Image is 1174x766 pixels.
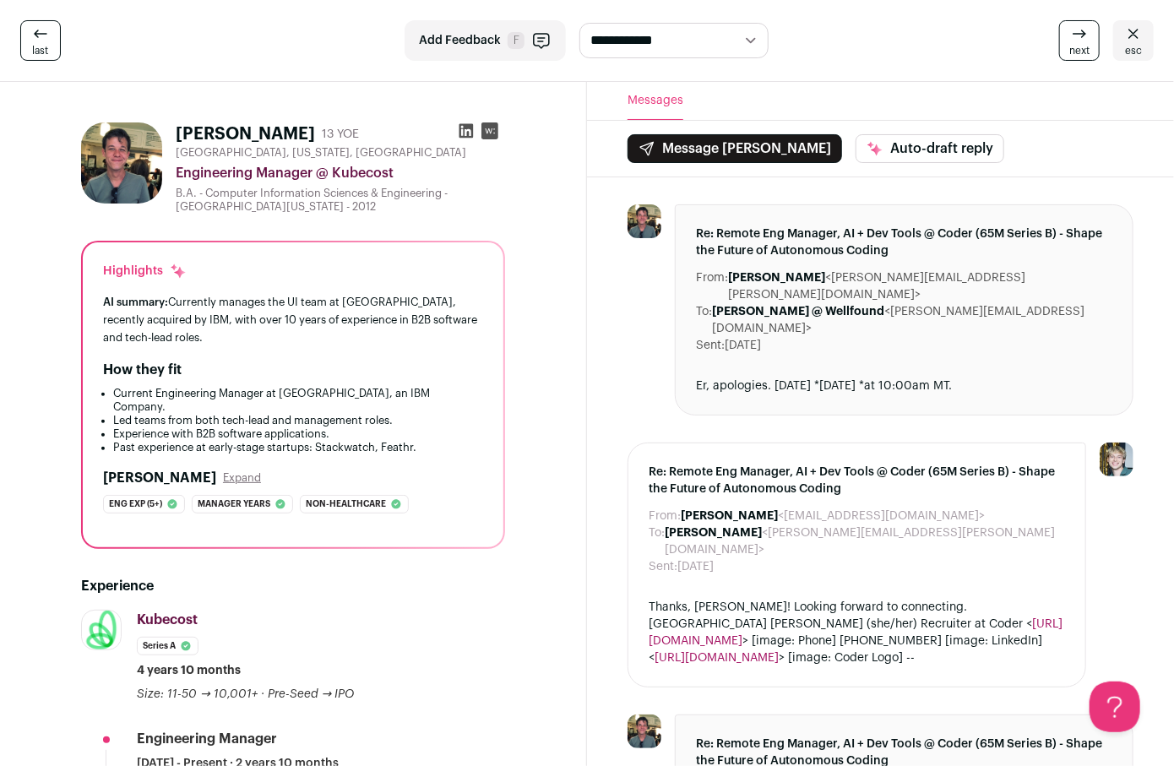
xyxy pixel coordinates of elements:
button: Message [PERSON_NAME] [628,134,842,163]
span: AI summary: [103,296,168,307]
h2: Experience [81,576,505,596]
dt: Sent: [696,337,725,354]
dd: [DATE] [677,558,714,575]
b: [PERSON_NAME] [665,527,762,539]
dd: [DATE] [725,337,761,354]
b: [PERSON_NAME] [681,510,778,522]
img: 6494470-medium_jpg [1100,443,1133,476]
dd: <[PERSON_NAME][EMAIL_ADDRESS][PERSON_NAME][DOMAIN_NAME]> [665,524,1065,558]
span: Manager years [198,496,270,513]
div: B.A. - Computer Information Sciences & Engineering - [GEOGRAPHIC_DATA][US_STATE] - 2012 [176,187,505,214]
button: Auto-draft reply [856,134,1004,163]
div: Engineering Manager [137,730,277,748]
button: Messages [628,82,683,120]
dd: <[PERSON_NAME][EMAIL_ADDRESS][PERSON_NAME][DOMAIN_NAME]> [728,269,1112,303]
button: Add Feedback F [405,20,566,61]
dt: From: [696,269,728,303]
span: Add Feedback [419,32,501,49]
div: Er, apologies. [DATE] *[DATE] *at 10:00am MT. [696,378,1112,394]
div: 13 YOE [322,126,359,143]
img: d094ac3e98f3dbd83d7790ad8b982207780ae207e7ee5be5dbe2967e82b14c40.jpg [628,714,661,748]
a: next [1059,20,1100,61]
b: [PERSON_NAME] [728,272,825,284]
iframe: Help Scout Beacon - Open [1090,682,1140,732]
dt: Sent: [649,558,677,575]
span: Pre-Seed → IPO [268,688,355,700]
span: Non-healthcare [306,496,386,513]
span: 4 years 10 months [137,662,241,679]
a: esc [1113,20,1154,61]
img: d094ac3e98f3dbd83d7790ad8b982207780ae207e7ee5be5dbe2967e82b14c40.jpg [628,204,661,238]
div: Currently manages the UI team at [GEOGRAPHIC_DATA], recently acquired by IBM, with over 10 years ... [103,293,483,346]
li: Experience with B2B software applications. [113,427,483,441]
li: Series A [137,637,198,655]
dt: To: [696,303,712,337]
span: Re: Remote Eng Manager, AI + Dev Tools @ Coder (65M Series B) - Shape the Future of Autonomous Co... [696,225,1112,259]
div: Engineering Manager @ Kubecost [176,163,505,183]
dd: <[PERSON_NAME][EMAIL_ADDRESS][DOMAIN_NAME]> [712,303,1112,337]
a: [URL][DOMAIN_NAME] [655,652,779,664]
span: Size: 11-50 → 10,001+ [137,688,258,700]
span: F [508,32,524,49]
span: Eng exp (5+) [109,496,162,513]
dt: To: [649,524,665,558]
button: Expand [223,471,261,485]
h2: [PERSON_NAME] [103,468,216,488]
span: last [33,44,49,57]
li: Led teams from both tech-lead and management roles. [113,414,483,427]
span: Re: Remote Eng Manager, AI + Dev Tools @ Coder (65M Series B) - Shape the Future of Autonomous Co... [649,464,1065,497]
span: · [261,686,264,703]
dd: <[EMAIL_ADDRESS][DOMAIN_NAME]> [681,508,985,524]
span: [GEOGRAPHIC_DATA], [US_STATE], [GEOGRAPHIC_DATA] [176,146,466,160]
span: next [1069,44,1090,57]
li: Past experience at early-stage startups: Stackwatch, Feathr. [113,441,483,454]
img: d094ac3e98f3dbd83d7790ad8b982207780ae207e7ee5be5dbe2967e82b14c40.jpg [81,122,162,204]
b: [PERSON_NAME] @ Wellfound [712,306,884,318]
dt: From: [649,508,681,524]
h1: [PERSON_NAME] [176,122,315,146]
span: esc [1125,44,1142,57]
h2: How they fit [103,360,182,380]
div: Highlights [103,263,187,280]
a: last [20,20,61,61]
img: d669790ed6a2fe6632d5281b0113186af36bcdc1b09fa67f888e151436f84aab.png [82,611,121,649]
li: Current Engineering Manager at [GEOGRAPHIC_DATA], an IBM Company. [113,387,483,414]
span: Kubecost [137,613,198,627]
div: Thanks, [PERSON_NAME]! Looking forward to connecting. [GEOGRAPHIC_DATA] [PERSON_NAME] (she/her) R... [649,599,1065,666]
